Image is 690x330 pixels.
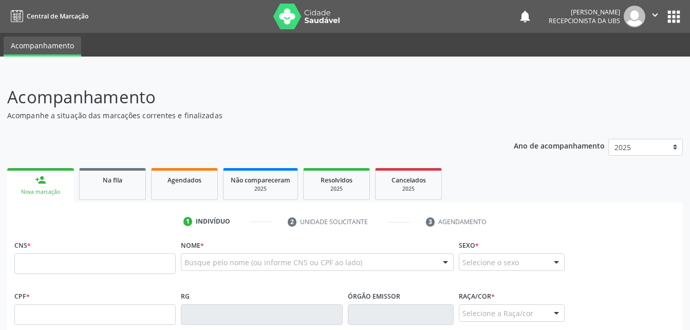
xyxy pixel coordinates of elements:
img: img [624,6,645,27]
p: Ano de acompanhamento [514,139,605,152]
button:  [645,6,665,27]
label: Raça/cor [459,288,495,304]
span: Busque pelo nome (ou informe CNS ou CPF ao lado) [184,257,362,268]
label: Sexo [459,237,479,253]
span: Resolvidos [321,176,352,185]
label: Nome [181,237,204,253]
span: Selecione a Raça/cor [462,308,533,319]
div: 2025 [383,185,434,193]
span: Agendados [167,176,201,185]
div: person_add [35,174,46,186]
span: Cancelados [391,176,426,185]
span: Central de Marcação [27,12,88,21]
a: Acompanhamento [4,36,81,57]
a: Central de Marcação [7,8,88,25]
label: RG [181,288,190,304]
div: [PERSON_NAME] [549,8,620,16]
label: CNS [14,237,31,253]
div: Nova marcação [14,188,67,196]
div: 1 [183,217,193,226]
label: Órgão emissor [348,288,400,304]
span: Não compareceram [231,176,290,185]
span: Recepcionista da UBS [549,16,620,25]
button: notifications [518,9,532,24]
span: Selecione o sexo [462,257,519,268]
div: Indivíduo [196,217,230,226]
p: Acompanhe a situação das marcações correntes e finalizadas [7,110,480,121]
span: Na fila [103,176,122,185]
div: 2025 [311,185,362,193]
div: 2025 [231,185,290,193]
p: Acompanhamento [7,84,480,110]
i:  [649,9,661,21]
button: apps [665,8,683,26]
